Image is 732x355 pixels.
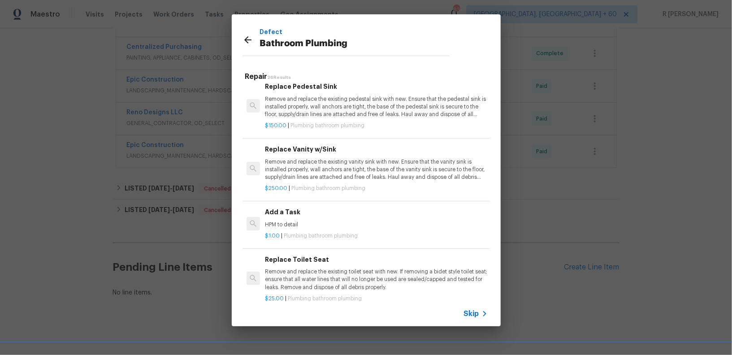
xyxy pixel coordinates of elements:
[284,233,358,238] span: Plumbing bathroom plumbing
[260,27,450,37] p: Defect
[265,186,287,191] span: $250.00
[265,207,487,217] h6: Add a Task
[288,296,362,301] span: Plumbing bathroom plumbing
[268,75,291,80] span: 26 Results
[265,144,487,154] h6: Replace Vanity w/Sink
[265,123,286,128] span: $150.00
[265,255,487,264] h6: Replace Toilet Seat
[464,309,479,318] span: Skip
[260,37,450,51] p: Bathroom Plumbing
[265,221,487,229] p: HPM to detail
[265,122,487,130] p: |
[265,233,280,238] span: $1.00
[291,186,365,191] span: Plumbing bathroom plumbing
[265,82,487,91] h6: Replace Pedestal Sink
[265,95,487,118] p: Remove and replace the existing pedestal sink with new. Ensure that the pedestal sink is installe...
[265,268,487,291] p: Remove and replace the existing toilet seat with new. If removing a bidet style toilet seat; ensu...
[265,296,284,301] span: $25.00
[245,72,490,82] h5: Repair
[265,232,487,240] p: |
[265,185,487,192] p: |
[265,158,487,181] p: Remove and replace the existing vanity sink with new. Ensure that the vanity sink is installed pr...
[290,123,364,128] span: Plumbing bathroom plumbing
[265,295,487,303] p: |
